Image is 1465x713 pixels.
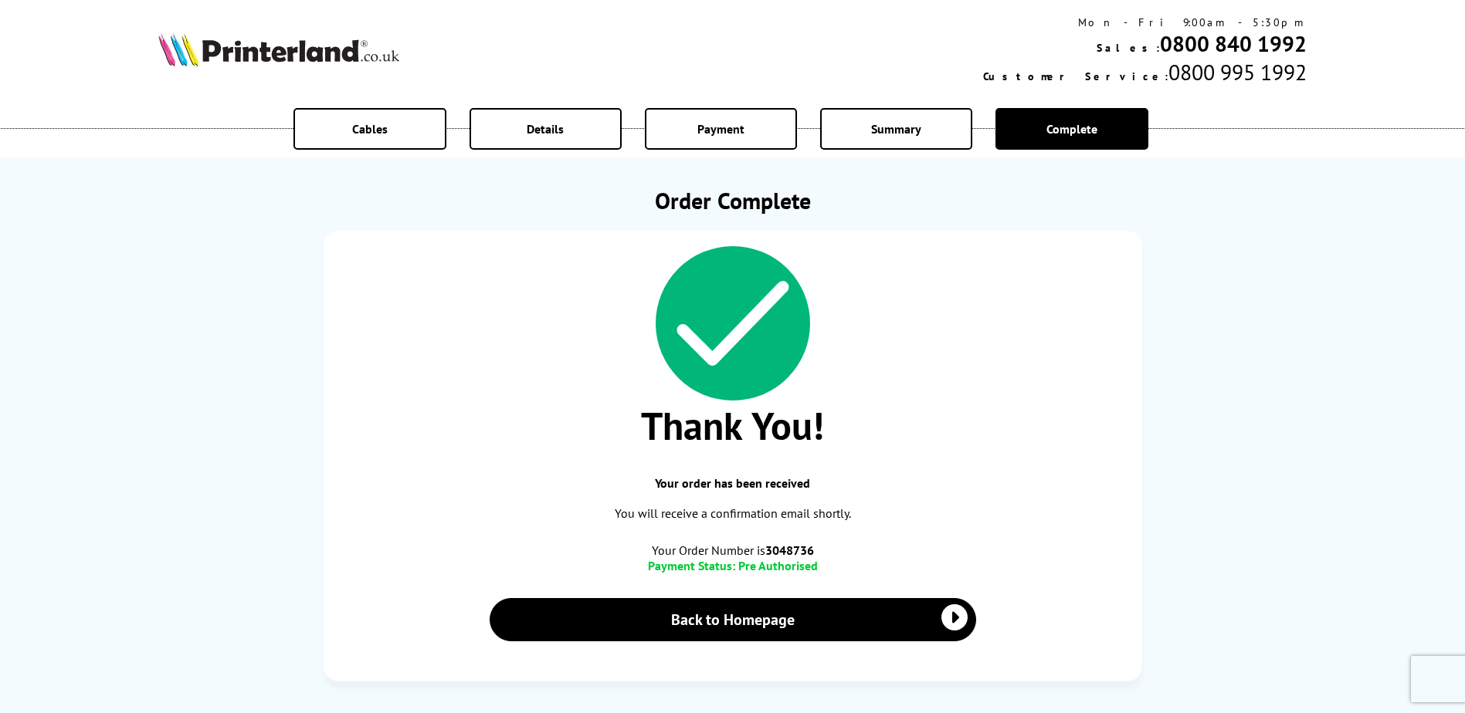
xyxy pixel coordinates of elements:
a: 0800 840 1992 [1160,29,1307,58]
span: Details [527,121,564,137]
span: Customer Service: [983,69,1168,83]
span: Your order has been received [339,475,1127,491]
span: Payment [697,121,744,137]
span: Pre Authorised [738,558,818,573]
span: Thank You! [339,400,1127,451]
span: Complete [1046,121,1097,137]
div: Mon - Fri 9:00am - 5:30pm [983,15,1307,29]
b: 3048736 [765,542,814,558]
span: Sales: [1097,41,1160,55]
h1: Order Complete [324,185,1142,215]
p: You will receive a confirmation email shortly. [339,503,1127,524]
span: Payment Status: [648,558,735,573]
a: Back to Homepage [490,598,976,641]
span: 0800 995 1992 [1168,58,1307,86]
span: Summary [871,121,921,137]
span: Your Order Number is [339,542,1127,558]
span: Cables [352,121,388,137]
img: Printerland Logo [158,32,399,66]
